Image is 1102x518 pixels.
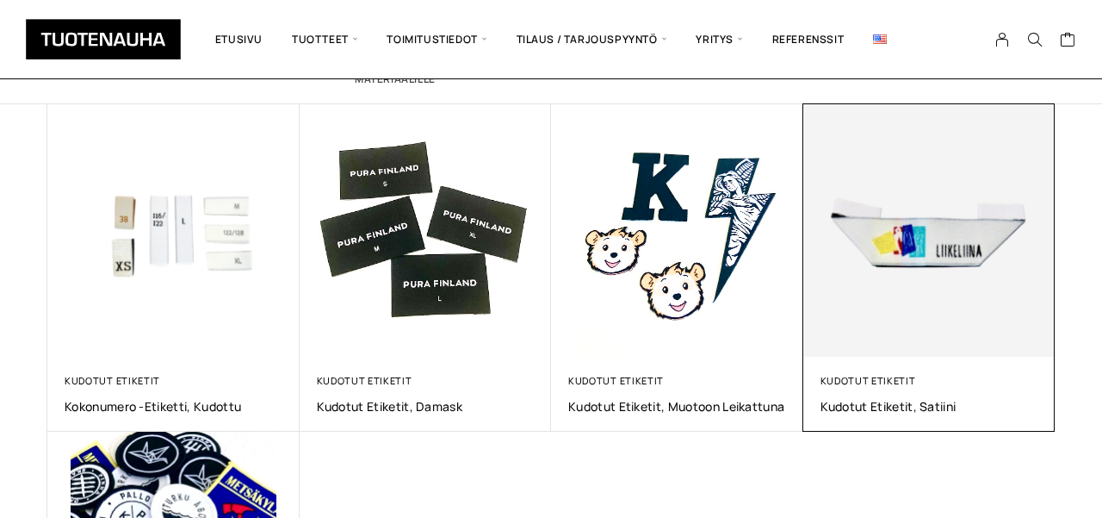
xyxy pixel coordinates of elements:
[1060,31,1076,52] a: Cart
[568,374,664,387] a: Kudotut etiketit
[1018,32,1051,47] button: Search
[820,398,1038,415] a: Kudotut etiketit, satiini
[65,398,282,415] a: Kokonumero -etiketti, Kudottu
[277,13,372,66] span: Tuotteet
[65,374,160,387] a: Kudotut etiketit
[820,374,916,387] a: Kudotut etiketit
[372,13,501,66] span: Toimitustiedot
[317,398,535,415] a: Kudotut etiketit, Damask
[986,32,1019,47] a: My Account
[681,13,757,66] span: Yritys
[317,374,412,387] a: Kudotut etiketit
[502,13,682,66] span: Tilaus / Tarjouspyyntö
[758,13,859,66] a: Referenssit
[26,19,181,59] img: Tuotenauha Oy
[568,398,786,415] a: Kudotut etiketit, muotoon leikattuna
[873,34,887,44] img: English
[201,13,277,66] a: Etusivu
